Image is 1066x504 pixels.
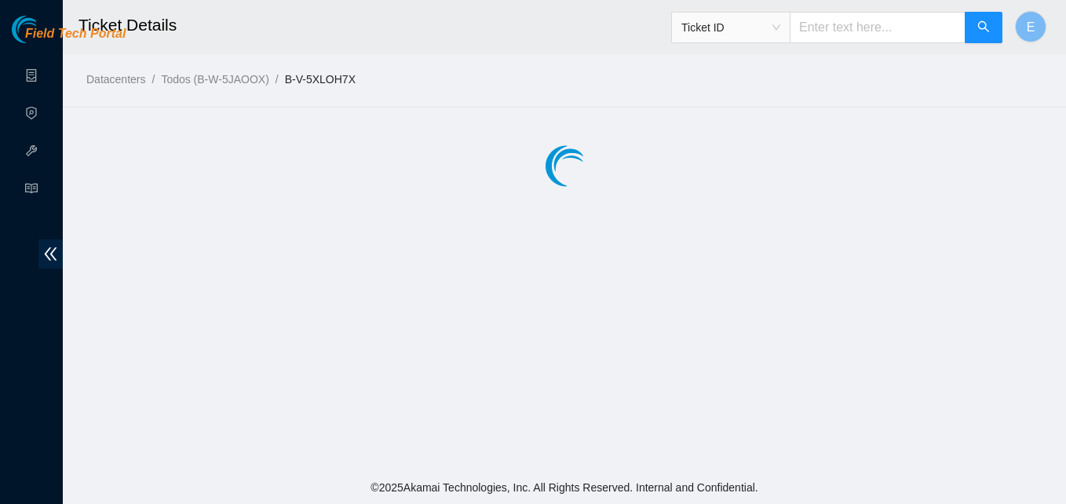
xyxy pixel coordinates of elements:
button: E [1015,11,1046,42]
a: Akamai TechnologiesField Tech Portal [12,28,126,49]
a: Todos (B-W-5JAOOX) [161,73,268,86]
span: search [977,20,990,35]
img: Akamai Technologies [12,16,79,43]
span: / [276,73,279,86]
span: Ticket ID [681,16,780,39]
input: Enter text here... [790,12,966,43]
a: Datacenters [86,73,145,86]
span: Field Tech Portal [25,27,126,42]
footer: © 2025 Akamai Technologies, Inc. All Rights Reserved. Internal and Confidential. [63,471,1066,504]
span: E [1027,17,1035,37]
span: read [25,175,38,206]
span: / [152,73,155,86]
button: search [965,12,1002,43]
a: B-V-5XLOH7X [285,73,356,86]
span: double-left [38,239,63,268]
